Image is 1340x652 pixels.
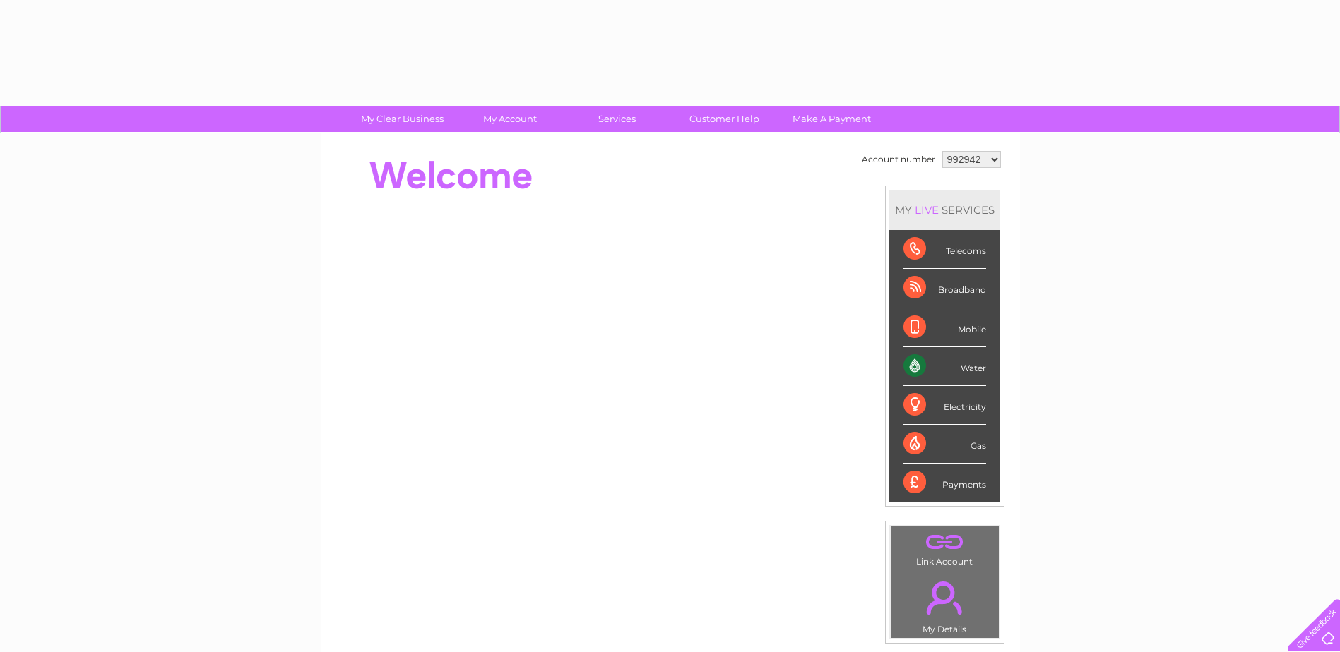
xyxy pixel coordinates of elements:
[451,106,568,132] a: My Account
[903,269,986,308] div: Broadband
[903,464,986,502] div: Payments
[894,530,995,555] a: .
[890,569,1000,639] td: My Details
[889,190,1000,230] div: MY SERVICES
[559,106,675,132] a: Services
[903,386,986,425] div: Electricity
[894,573,995,622] a: .
[773,106,890,132] a: Make A Payment
[666,106,783,132] a: Customer Help
[344,106,461,132] a: My Clear Business
[890,526,1000,570] td: Link Account
[903,308,986,347] div: Mobile
[903,347,986,386] div: Water
[912,203,942,217] div: LIVE
[903,425,986,464] div: Gas
[903,230,986,269] div: Telecoms
[858,147,939,171] td: Account number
